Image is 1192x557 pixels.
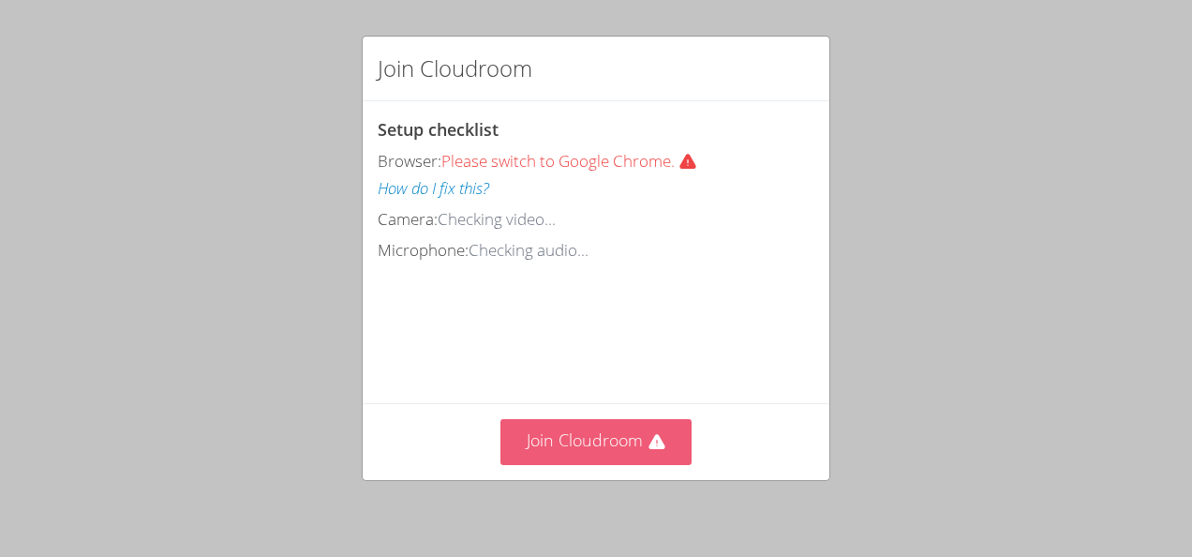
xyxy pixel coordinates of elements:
span: Checking audio... [469,239,589,261]
span: Microphone: [378,239,469,261]
button: How do I fix this? [378,175,489,203]
span: Setup checklist [378,118,499,141]
span: Browser: [378,150,441,172]
span: Camera: [378,208,438,230]
span: Please switch to Google Chrome. [441,150,705,172]
button: Join Cloudroom [500,419,693,465]
span: Checking video... [438,208,556,230]
h2: Join Cloudroom [378,52,532,85]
